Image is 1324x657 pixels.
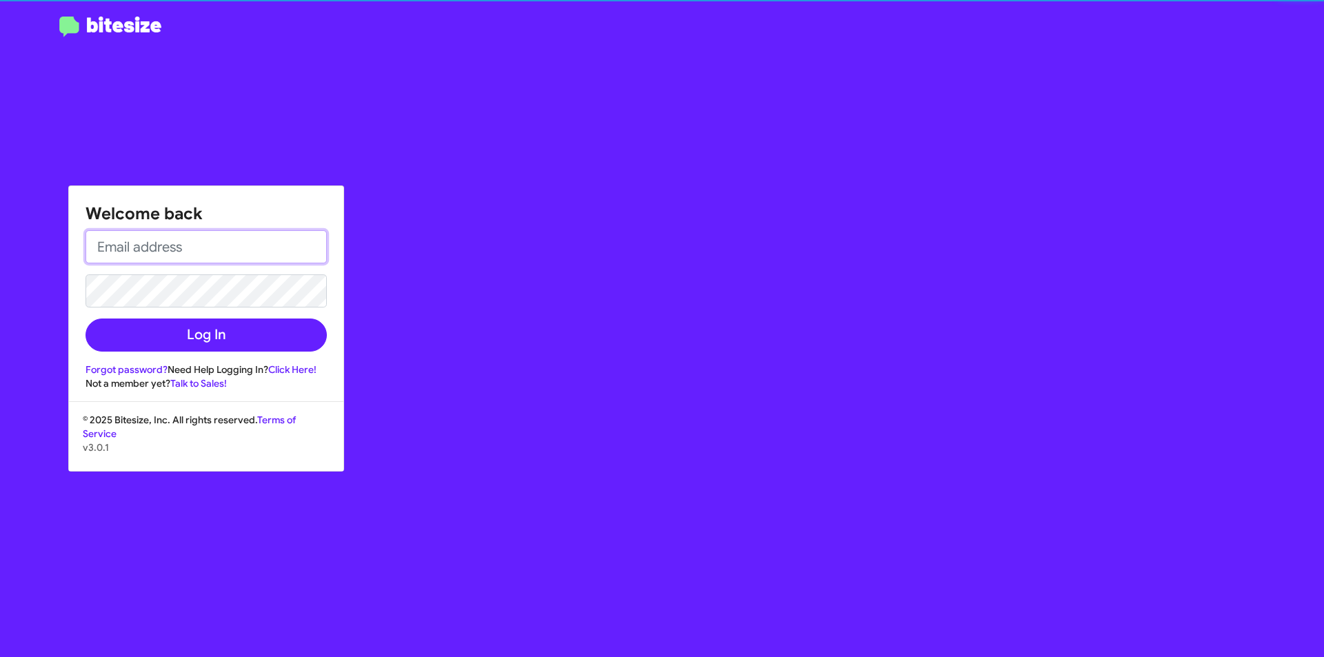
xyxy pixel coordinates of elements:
[86,203,327,225] h1: Welcome back
[86,363,327,376] div: Need Help Logging In?
[170,377,227,390] a: Talk to Sales!
[86,319,327,352] button: Log In
[69,413,343,471] div: © 2025 Bitesize, Inc. All rights reserved.
[86,230,327,263] input: Email address
[268,363,317,376] a: Click Here!
[86,363,168,376] a: Forgot password?
[86,376,327,390] div: Not a member yet?
[83,441,330,454] p: v3.0.1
